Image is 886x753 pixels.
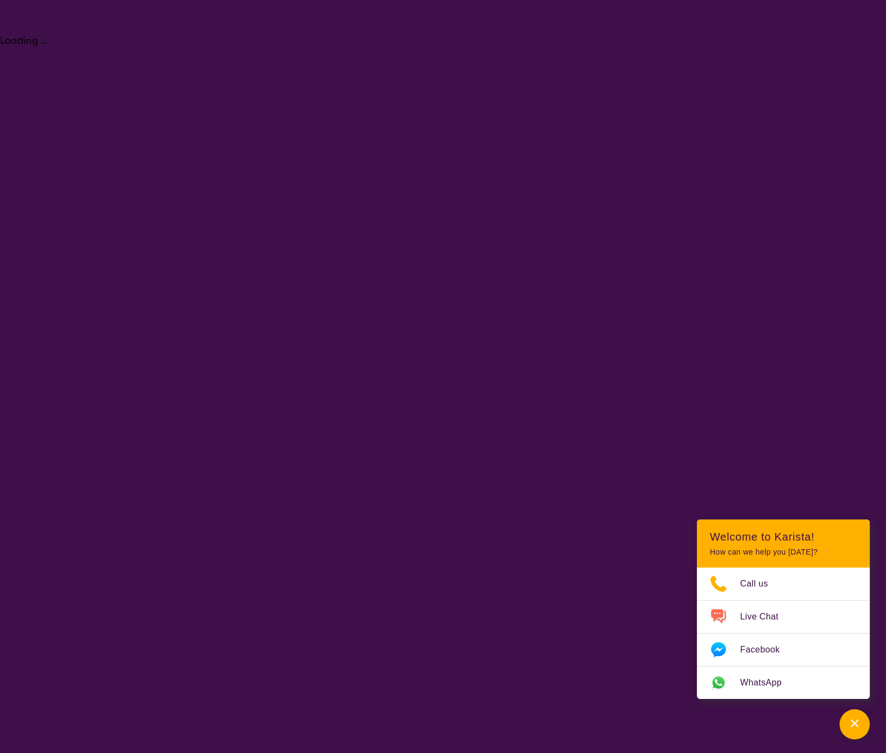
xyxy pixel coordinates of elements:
[740,609,791,625] span: Live Chat
[840,709,870,739] button: Channel Menu
[697,667,870,699] a: Web link opens in a new tab.
[710,530,857,543] h2: Welcome to Karista!
[710,548,857,557] p: How can we help you [DATE]?
[740,675,795,691] span: WhatsApp
[740,642,793,658] span: Facebook
[697,519,870,699] div: Channel Menu
[740,576,781,592] span: Call us
[697,568,870,699] ul: Choose channel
